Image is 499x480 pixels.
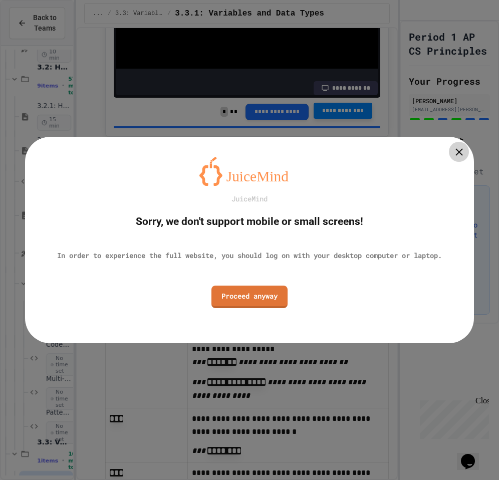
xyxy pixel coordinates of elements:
div: In order to experience the full website, you should log on with your desktop computer or laptop. [57,250,442,261]
div: Sorry, we don't support mobile or small screens! [136,214,363,230]
img: logo-orange.svg [199,157,300,186]
a: Proceed anyway [211,286,288,308]
div: JuiceMind [231,193,268,204]
div: Chat with us now!Close [4,4,69,64]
